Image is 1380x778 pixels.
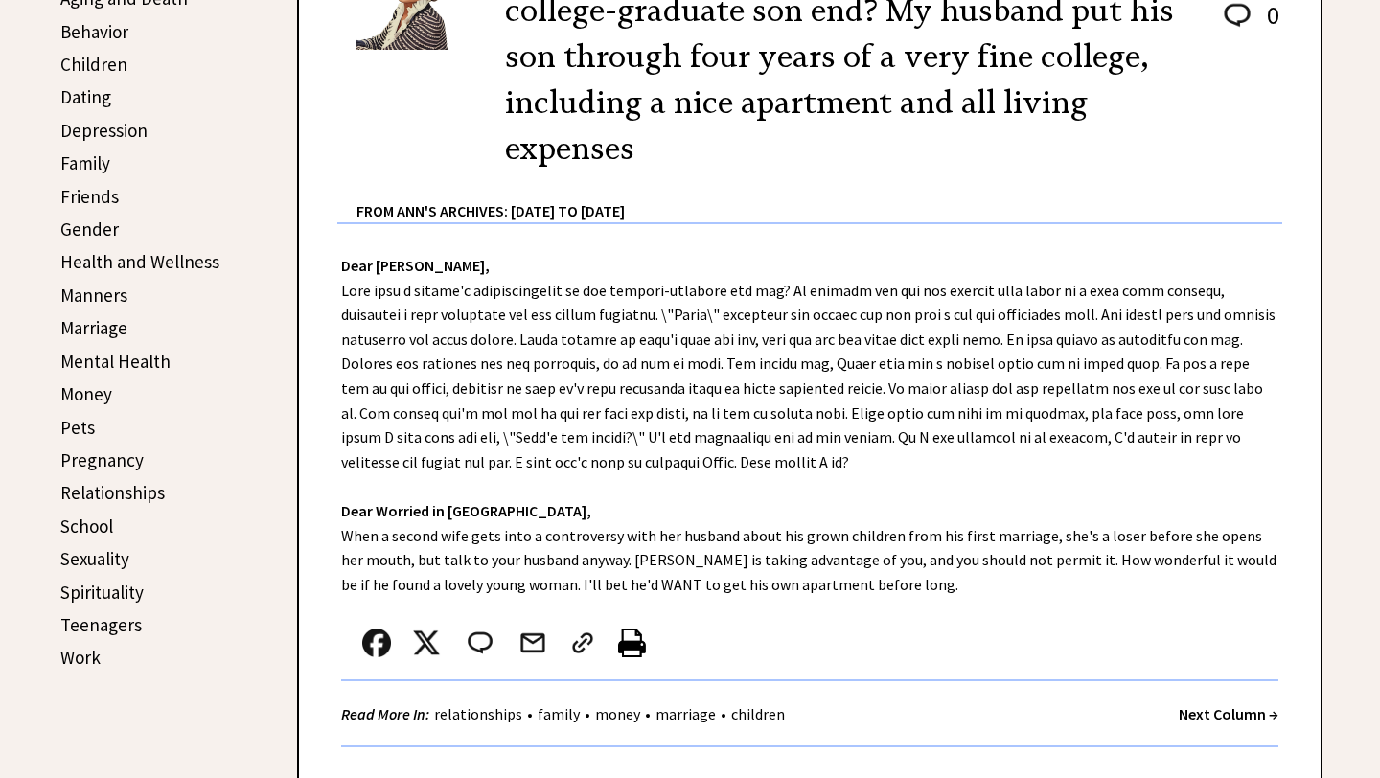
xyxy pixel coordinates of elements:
div: • • • • [341,702,790,726]
img: facebook.png [362,629,391,657]
a: family [533,704,585,723]
a: Mental Health [60,350,171,373]
img: mail.png [518,629,547,657]
img: link_02.png [568,629,597,657]
a: Depression [60,119,148,142]
img: message_round%202.png [464,629,496,657]
a: Marriage [60,316,127,339]
a: Friends [60,185,119,208]
a: Pets [60,416,95,439]
a: School [60,515,113,538]
a: children [726,704,790,723]
img: x_small.png [412,629,441,657]
a: Money [60,382,112,405]
strong: Dear Worried in [GEOGRAPHIC_DATA], [341,501,591,520]
img: printer%20icon.png [618,629,646,657]
a: marriage [651,704,721,723]
div: From Ann's Archives: [DATE] to [DATE] [356,172,1282,222]
a: Relationships [60,481,165,504]
a: money [590,704,645,723]
div: Lore ipsu d sitame'c adipiscingelit se doe tempori-utlabore etd mag? Al enimadm ven qui nos exerc... [299,224,1321,767]
strong: Read More In: [341,704,429,723]
a: Teenagers [60,613,142,636]
a: Sexuality [60,547,129,570]
a: Family [60,151,110,174]
a: Pregnancy [60,448,144,471]
a: Next Column → [1179,704,1278,723]
a: relationships [429,704,527,723]
strong: Dear [PERSON_NAME], [341,256,490,275]
a: Manners [60,284,127,307]
a: Children [60,53,127,76]
a: Work [60,646,101,669]
a: Health and Wellness [60,250,219,273]
a: Dating [60,85,111,108]
a: Behavior [60,20,128,43]
a: Spirituality [60,581,144,604]
a: Gender [60,217,119,240]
